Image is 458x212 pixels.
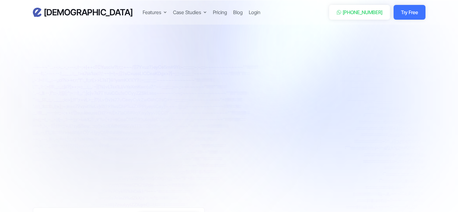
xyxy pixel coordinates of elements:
[173,9,201,16] div: Case Studies
[44,7,133,18] h3: [DEMOGRAPHIC_DATA]
[143,9,161,16] div: Features
[143,9,167,16] div: Features
[173,9,207,16] div: Case Studies
[33,7,133,18] a: home
[233,9,243,16] a: Blog
[343,9,383,16] div: [PHONE_NUMBER]
[329,5,390,20] a: [PHONE_NUMBER]
[249,9,260,16] a: Login
[394,5,425,20] a: Try Free
[213,9,227,16] a: Pricing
